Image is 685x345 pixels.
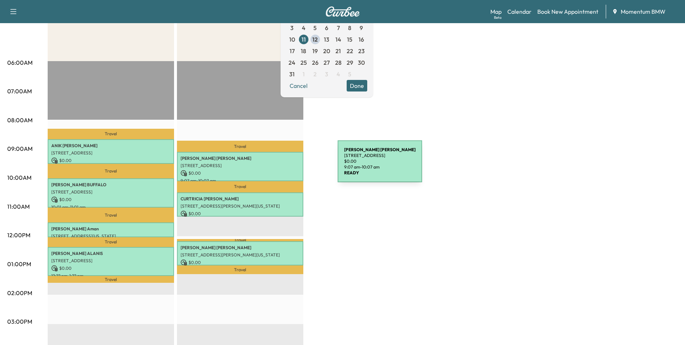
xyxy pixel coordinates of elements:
span: 26 [312,58,318,67]
p: [PERSON_NAME] Aman [51,226,170,232]
span: 25 [300,58,307,67]
p: $ 0.00 [51,265,170,272]
p: $ 0.00 [181,170,300,176]
span: 7 [337,24,340,32]
p: 01:00PM [7,260,31,268]
p: Travel [48,129,174,140]
span: 2 [313,70,317,78]
span: 5 [348,70,351,78]
span: 4 [302,24,305,32]
p: [STREET_ADDRESS] [51,258,170,264]
p: 09:00AM [7,144,32,153]
span: 27 [324,58,330,67]
p: [PERSON_NAME] [PERSON_NAME] [181,245,300,251]
p: 08:00AM [7,116,32,124]
button: Cancel [286,80,311,91]
span: 5 [313,24,317,32]
p: ANIK [PERSON_NAME] [51,143,170,149]
span: 14 [335,35,341,44]
p: [STREET_ADDRESS] [181,163,300,169]
span: 17 [290,47,295,55]
span: Momentum BMW [621,7,666,16]
p: 12:22 pm - 1:22 pm [51,273,170,279]
p: [STREET_ADDRESS] [51,150,170,156]
p: 06:00AM [7,58,32,67]
a: Book New Appointment [537,7,598,16]
span: 6 [325,24,328,32]
span: 10 [289,35,295,44]
p: $ 0.00 [51,157,170,164]
span: 19 [312,47,318,55]
a: MapBeta [490,7,502,16]
span: 24 [289,58,295,67]
span: 16 [359,35,364,44]
p: 07:00AM [7,87,32,95]
p: $ 0.00 [51,196,170,203]
span: 11 [302,35,306,44]
p: Travel [177,239,303,241]
span: 20 [323,47,330,55]
p: 11:00AM [7,202,30,211]
p: [STREET_ADDRESS][US_STATE] [51,233,170,239]
p: $ 0.00 [181,210,300,217]
p: Travel [177,141,303,152]
p: [STREET_ADDRESS] [51,189,170,195]
p: 02:00PM [7,289,32,297]
p: CURTRICIA [PERSON_NAME] [181,196,300,202]
span: 30 [358,58,365,67]
span: 9 [360,24,363,32]
span: 3 [325,70,328,78]
p: 10:01 am - 11:01 am [51,204,170,210]
span: 23 [358,47,365,55]
p: Travel [48,164,174,178]
p: 12:00PM [7,231,30,239]
p: $ 0.00 [181,259,300,266]
span: 13 [324,35,329,44]
span: 22 [347,47,353,55]
p: 10:00AM [7,173,31,182]
p: Travel [48,276,174,283]
span: 31 [289,70,295,78]
p: 9:07 am - 10:07 am [181,178,300,184]
span: 4 [337,70,340,78]
span: 29 [347,58,353,67]
span: 8 [348,24,351,32]
p: [STREET_ADDRESS][PERSON_NAME][US_STATE] [181,252,300,258]
span: 3 [290,24,294,32]
a: Calendar [507,7,532,16]
span: 18 [301,47,306,55]
p: [PERSON_NAME] BUFFALO [51,182,170,188]
p: Travel [48,237,174,247]
p: 03:00PM [7,317,32,326]
p: [STREET_ADDRESS][PERSON_NAME][US_STATE] [181,203,300,209]
span: 28 [335,58,342,67]
img: Curbee Logo [325,7,360,17]
p: Travel [177,181,303,192]
p: Travel [177,265,303,274]
span: 21 [335,47,341,55]
p: [PERSON_NAME] [PERSON_NAME] [181,156,300,161]
span: 15 [347,35,352,44]
button: Done [347,80,367,91]
p: Travel [48,208,174,223]
p: [PERSON_NAME] ALANIS [51,251,170,256]
div: Beta [494,15,502,20]
span: 12 [312,35,318,44]
span: 1 [303,70,305,78]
